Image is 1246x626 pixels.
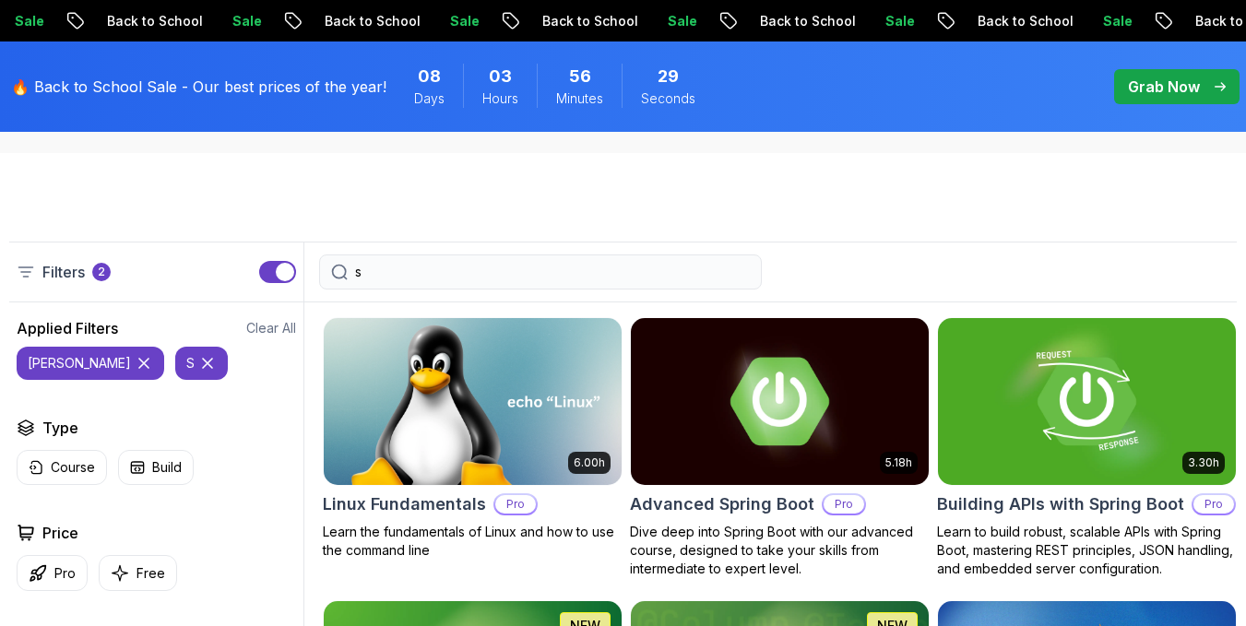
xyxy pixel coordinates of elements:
p: Back to School [297,12,422,30]
h2: Linux Fundamentals [323,491,486,517]
input: Search Java, React, Spring boot ... [355,263,750,281]
span: Seconds [641,89,695,108]
p: Learn to build robust, scalable APIs with Spring Boot, mastering REST principles, JSON handling, ... [937,523,1237,578]
p: Free [136,564,165,583]
a: Linux Fundamentals card6.00hLinux FundamentalsProLearn the fundamentals of Linux and how to use t... [323,317,623,560]
p: Back to School [515,12,640,30]
p: 🔥 Back to School Sale - Our best prices of the year! [11,76,386,98]
p: Pro [824,495,864,514]
p: Back to School [79,12,205,30]
h2: Type [42,417,78,439]
p: Learn the fundamentals of Linux and how to use the command line [323,523,623,560]
button: s [175,347,228,380]
p: Back to School [950,12,1075,30]
p: Sale [640,12,699,30]
p: 3.30h [1188,455,1219,470]
p: 6.00h [574,455,605,470]
h2: Applied Filters [17,317,118,339]
p: Dive deep into Spring Boot with our advanced course, designed to take your skills from intermedia... [630,523,930,578]
p: Build [152,458,182,477]
span: Minutes [556,89,603,108]
span: 29 Seconds [658,64,679,89]
p: Filters [42,261,85,283]
span: 8 Days [418,64,441,89]
button: Clear All [246,319,296,337]
h2: Building APIs with Spring Boot [937,491,1184,517]
p: s [186,354,195,372]
button: Pro [17,555,88,591]
p: Grab Now [1128,76,1200,98]
p: Sale [1075,12,1134,30]
button: Build [118,450,194,485]
span: Hours [482,89,518,108]
p: 2 [98,265,105,279]
span: 3 Hours [489,64,512,89]
p: Sale [858,12,917,30]
span: Days [414,89,445,108]
p: Sale [422,12,481,30]
img: Advanced Spring Boot card [631,318,929,485]
a: Building APIs with Spring Boot card3.30hBuilding APIs with Spring BootProLearn to build robust, s... [937,317,1237,578]
button: [PERSON_NAME] [17,347,164,380]
p: Pro [54,564,76,583]
p: Back to School [732,12,858,30]
button: Free [99,555,177,591]
p: Sale [205,12,264,30]
p: 5.18h [885,455,912,470]
button: Course [17,450,107,485]
img: Linux Fundamentals card [324,318,622,485]
p: Course [51,458,95,477]
p: [PERSON_NAME] [28,354,131,372]
img: Building APIs with Spring Boot card [938,318,1236,485]
a: Advanced Spring Boot card5.18hAdvanced Spring BootProDive deep into Spring Boot with our advanced... [630,317,930,578]
p: Pro [495,495,536,514]
h2: Price [42,522,78,544]
p: Pro [1193,495,1234,514]
h2: Advanced Spring Boot [630,491,814,517]
span: 56 Minutes [569,64,591,89]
